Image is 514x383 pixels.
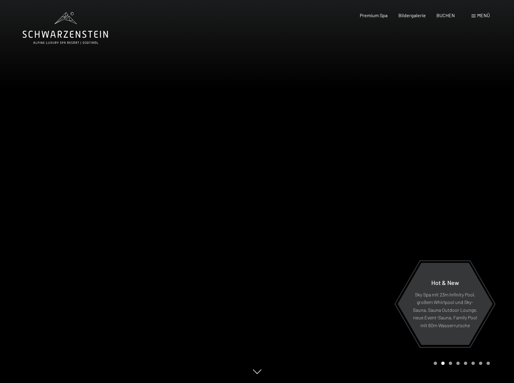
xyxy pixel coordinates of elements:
span: Hot & New [431,279,459,286]
div: Carousel Page 4 [456,362,460,365]
a: Hot & New Sky Spa mit 23m Infinity Pool, großem Whirlpool und Sky-Sauna, Sauna Outdoor Lounge, ne... [397,262,493,345]
a: Premium Spa [360,12,388,18]
div: Carousel Page 5 [464,362,467,365]
div: Carousel Page 2 (Current Slide) [441,362,445,365]
div: Carousel Page 7 [479,362,482,365]
div: Carousel Page 1 [434,362,437,365]
div: Carousel Page 3 [449,362,452,365]
div: Carousel Page 8 [487,362,490,365]
div: Carousel Page 6 [471,362,475,365]
div: Carousel Pagination [432,362,490,365]
span: Menü [477,12,490,18]
a: BUCHEN [436,12,455,18]
p: Sky Spa mit 23m Infinity Pool, großem Whirlpool und Sky-Sauna, Sauna Outdoor Lounge, neue Event-S... [412,290,478,329]
a: Bildergalerie [398,12,426,18]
